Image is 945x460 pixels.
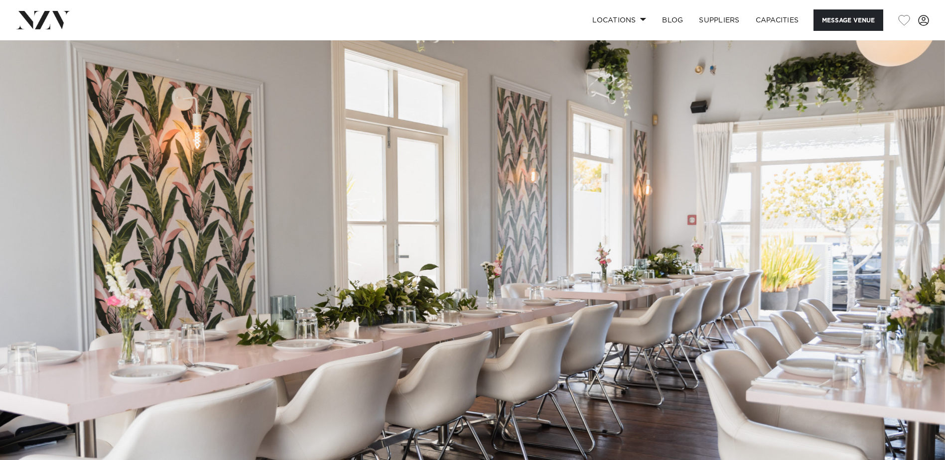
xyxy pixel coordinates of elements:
[813,9,883,31] button: Message Venue
[691,9,747,31] a: SUPPLIERS
[654,9,691,31] a: BLOG
[16,11,70,29] img: nzv-logo.png
[584,9,654,31] a: Locations
[748,9,807,31] a: Capacities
